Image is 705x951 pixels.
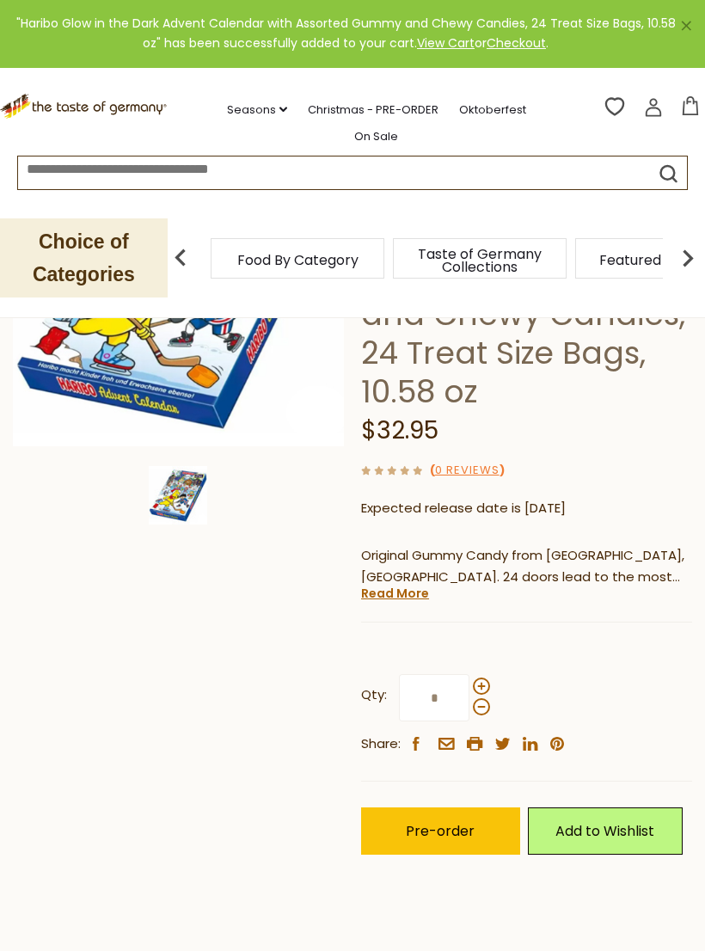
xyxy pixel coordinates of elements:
[361,414,438,447] span: $32.95
[361,585,429,602] a: Read More
[406,821,475,841] span: Pre-order
[417,34,475,52] a: View Cart
[308,101,438,120] a: Christmas - PRE-ORDER
[487,34,546,52] a: Checkout
[14,14,677,54] div: "Haribo Glow in the Dark Advent Calendar with Assorted Gummy and Chewy Candies, 24 Treat Size Bag...
[361,807,520,855] button: Pre-order
[361,545,692,588] p: Original Gummy Candy from [GEOGRAPHIC_DATA], [GEOGRAPHIC_DATA]. 24 doors lead to the most famous ...
[459,101,526,120] a: Oktoberfest
[227,101,287,120] a: Seasons
[163,241,198,275] img: previous arrow
[361,684,387,706] strong: Qty:
[399,674,469,721] input: Qty:
[528,807,683,855] a: Add to Wishlist
[237,254,359,267] a: Food By Category
[354,127,398,146] a: On Sale
[430,462,505,478] span: ( )
[411,248,549,273] a: Taste of Germany Collections
[435,462,500,480] a: 0 Reviews
[671,241,705,275] img: next arrow
[149,466,207,525] img: Haribo Glow in the Dark Advent Calendar with Assorted Gummy and Chewy Candies, 24 Treat Size Bags...
[681,21,691,31] a: ×
[361,498,692,519] p: Expected release date is [DATE]
[361,733,401,755] span: Share:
